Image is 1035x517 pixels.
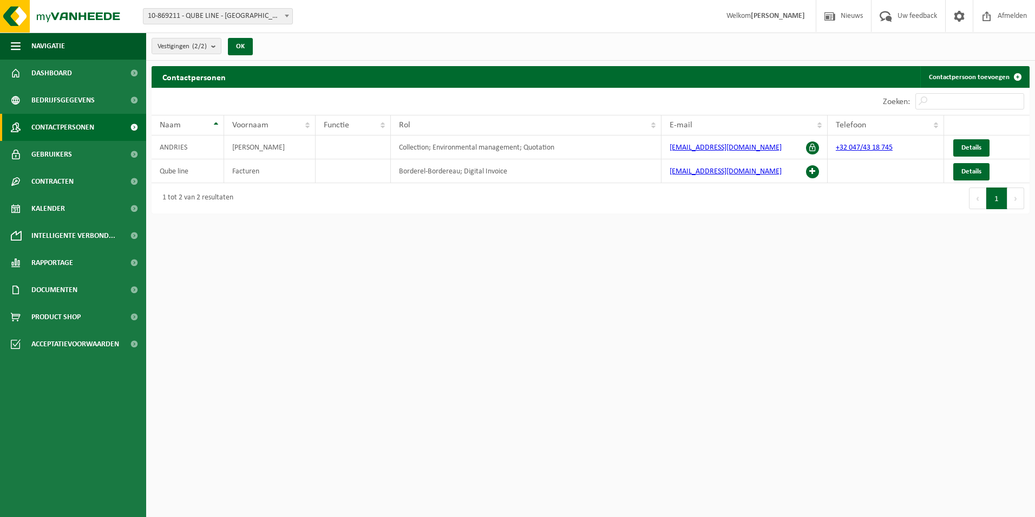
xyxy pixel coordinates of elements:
[152,135,224,159] td: ANDRIES
[31,331,119,358] span: Acceptatievoorwaarden
[232,121,268,130] span: Voornaam
[324,121,349,130] span: Functie
[157,189,233,208] div: 1 tot 2 van 2 resultaten
[920,66,1029,88] a: Contactpersoon toevoegen
[158,38,207,55] span: Vestigingen
[31,168,74,195] span: Contracten
[986,188,1007,209] button: 1
[228,38,253,55] button: OK
[224,135,316,159] td: [PERSON_NAME]
[670,144,782,152] a: [EMAIL_ADDRESS][DOMAIN_NAME]
[31,87,95,114] span: Bedrijfsgegevens
[152,38,221,54] button: Vestigingen(2/2)
[152,66,237,87] h2: Contactpersonen
[31,33,65,60] span: Navigatie
[31,60,72,87] span: Dashboard
[836,144,893,152] a: +32 047/43 18 745
[31,222,115,249] span: Intelligente verbond...
[751,12,805,20] strong: [PERSON_NAME]
[953,163,990,180] a: Details
[152,159,224,183] td: Qube line
[31,249,73,276] span: Rapportage
[160,121,181,130] span: Naam
[1007,188,1024,209] button: Next
[399,121,410,130] span: Rol
[883,98,910,106] label: Zoeken:
[143,8,293,24] span: 10-869211 - QUBE LINE - KORTEMARK
[192,43,207,50] count: (2/2)
[224,159,316,183] td: Facturen
[961,168,981,175] span: Details
[953,139,990,157] a: Details
[31,141,72,168] span: Gebruikers
[961,144,981,151] span: Details
[969,188,986,209] button: Previous
[143,9,292,24] span: 10-869211 - QUBE LINE - KORTEMARK
[670,167,782,176] a: [EMAIL_ADDRESS][DOMAIN_NAME]
[836,121,866,130] span: Telefoon
[670,121,692,130] span: E-mail
[31,303,81,331] span: Product Shop
[31,276,77,303] span: Documenten
[31,114,94,141] span: Contactpersonen
[31,195,65,222] span: Kalender
[391,135,661,159] td: Collection; Environmental management; Quotation
[391,159,661,183] td: Borderel-Bordereau; Digital Invoice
